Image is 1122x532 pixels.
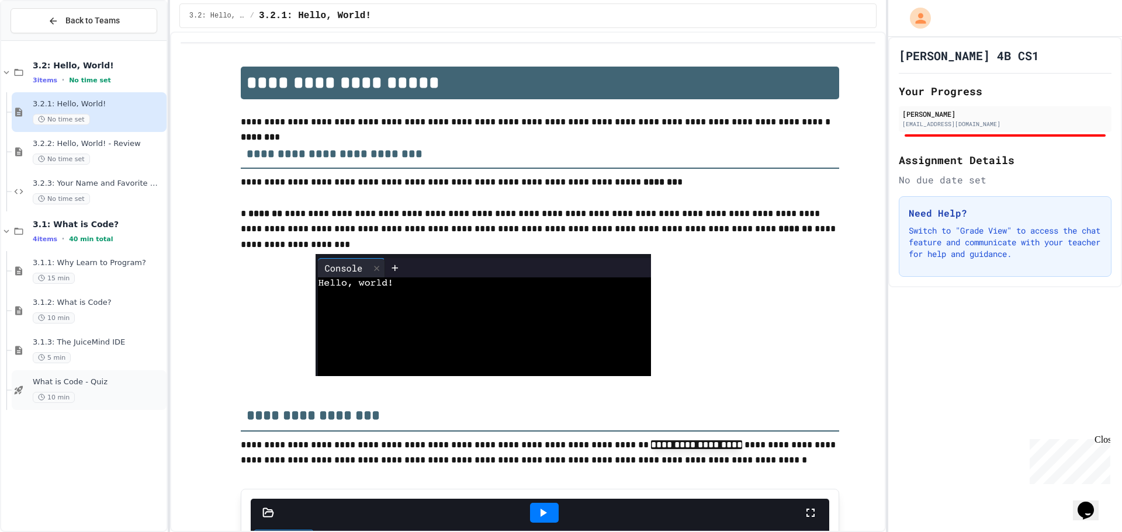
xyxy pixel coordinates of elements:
span: No time set [33,193,90,204]
span: • [62,234,64,244]
span: No time set [69,77,111,84]
div: No due date set [899,173,1111,187]
span: 5 min [33,352,71,363]
h1: [PERSON_NAME] 4B CS1 [899,47,1039,64]
span: 3.1.2: What is Code? [33,298,164,308]
span: Back to Teams [65,15,120,27]
span: • [62,75,64,85]
span: 4 items [33,235,57,243]
div: [PERSON_NAME] [902,109,1108,119]
span: 3.1.3: The JuiceMind IDE [33,338,164,347]
h3: Need Help? [909,206,1102,220]
span: 10 min [33,392,75,403]
iframe: chat widget [1025,434,1110,484]
span: 3.2: Hello, World! [189,11,245,20]
span: 3.2.1: Hello, World! [259,9,371,23]
p: Switch to "Grade View" to access the chat feature and communicate with your teacher for help and ... [909,225,1102,260]
span: 3.2.1: Hello, World! [33,99,164,109]
div: My Account [898,5,934,32]
span: 3.1: What is Code? [33,219,164,230]
button: Back to Teams [11,8,157,33]
h2: Assignment Details [899,152,1111,168]
div: Chat with us now!Close [5,5,81,74]
span: No time set [33,114,90,125]
span: 3 items [33,77,57,84]
span: 40 min total [69,235,113,243]
span: 3.2.2: Hello, World! - Review [33,139,164,149]
span: 3.2.3: Your Name and Favorite Movie [33,179,164,189]
span: What is Code - Quiz [33,377,164,387]
h2: Your Progress [899,83,1111,99]
span: / [250,11,254,20]
span: 3.2: Hello, World! [33,60,164,71]
span: No time set [33,154,90,165]
div: [EMAIL_ADDRESS][DOMAIN_NAME] [902,120,1108,128]
span: 3.1.1: Why Learn to Program? [33,258,164,268]
span: 10 min [33,312,75,324]
span: 15 min [33,273,75,284]
iframe: chat widget [1073,485,1110,520]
